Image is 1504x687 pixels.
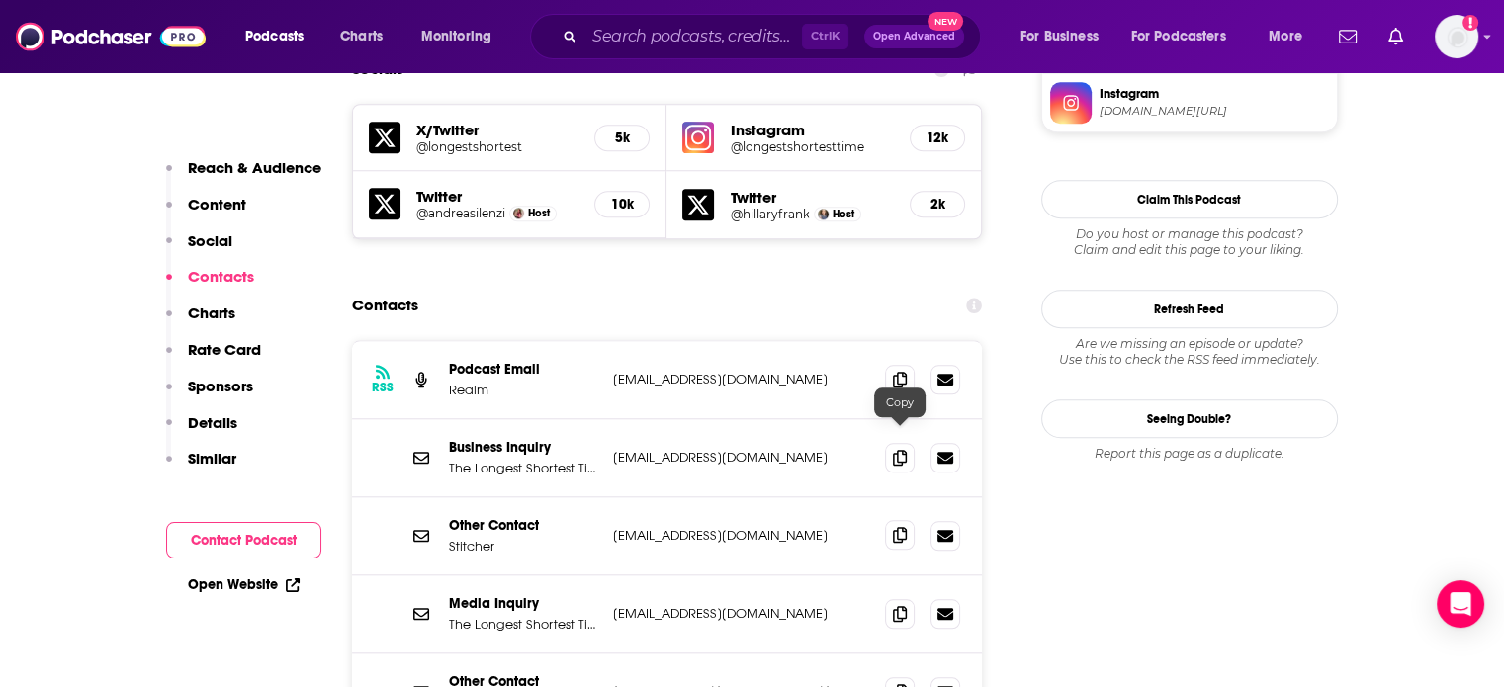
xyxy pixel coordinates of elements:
h5: 5k [611,129,633,146]
h5: Twitter [730,188,894,207]
a: @longestshortesttime [730,139,894,154]
h3: RSS [372,380,394,395]
button: open menu [231,21,329,52]
span: Open Advanced [873,32,955,42]
p: Details [188,413,237,432]
div: Open Intercom Messenger [1437,580,1484,628]
span: For Podcasters [1131,23,1226,50]
button: open menu [1007,21,1123,52]
span: More [1269,23,1302,50]
span: For Business [1020,23,1099,50]
p: Similar [188,449,236,468]
span: Logged in as notablypr2 [1435,15,1478,58]
span: Host [833,208,854,220]
p: The Longest Shortest Time (Media Inquiry) [449,616,597,633]
p: Media Inquiry [449,595,597,612]
p: Business Inquiry [449,439,597,456]
span: Ctrl K [802,24,848,49]
span: Monitoring [421,23,491,50]
p: Social [188,231,232,250]
span: Charts [340,23,383,50]
button: Social [166,231,232,268]
p: [EMAIL_ADDRESS][DOMAIN_NAME] [613,449,870,466]
p: Other Contact [449,517,597,534]
a: @andreasilenzi [416,206,505,220]
button: Content [166,195,246,231]
button: Reach & Audience [166,158,321,195]
div: Report this page as a duplicate. [1041,446,1338,462]
button: open menu [1118,21,1255,52]
button: Rate Card [166,340,261,377]
h5: X/Twitter [416,121,579,139]
p: Reach & Audience [188,158,321,177]
img: iconImage [682,122,714,153]
p: [EMAIL_ADDRESS][DOMAIN_NAME] [613,527,870,544]
button: Contacts [166,267,254,303]
p: Rate Card [188,340,261,359]
button: open menu [1255,21,1327,52]
span: Podcasts [245,23,304,50]
span: instagram.com/longestshortesttime [1100,104,1329,119]
div: Search podcasts, credits, & more... [549,14,1000,59]
p: Contacts [188,267,254,286]
button: open menu [407,21,517,52]
img: Andrea Silenzi [513,208,524,218]
input: Search podcasts, credits, & more... [584,21,802,52]
button: Claim This Podcast [1041,180,1338,218]
h5: 2k [927,196,948,213]
h5: 10k [611,196,633,213]
p: Stitcher [449,538,597,555]
p: Content [188,195,246,214]
span: Instagram [1100,85,1329,103]
p: The Longest Shortest Time (Business Inquiry) [449,460,597,476]
a: Show notifications dropdown [1380,20,1411,53]
button: Charts [166,303,235,340]
svg: Add a profile image [1462,15,1478,31]
h5: Instagram [730,121,894,139]
span: Host [528,207,550,219]
button: Similar [166,449,236,485]
button: Contact Podcast [166,522,321,558]
a: Seeing Double? [1041,399,1338,438]
a: @longestshortest [416,139,579,154]
h2: Contacts [352,287,418,324]
div: Claim and edit this page to your liking. [1041,226,1338,258]
a: Charts [327,21,395,52]
span: New [928,12,963,31]
button: Open AdvancedNew [864,25,964,48]
button: Show profile menu [1435,15,1478,58]
div: Are we missing an episode or update? Use this to check the RSS feed immediately. [1041,336,1338,368]
button: Details [166,413,237,450]
span: Do you host or manage this podcast? [1041,226,1338,242]
img: Podchaser - Follow, Share and Rate Podcasts [16,18,206,55]
p: Realm [449,382,597,398]
img: Hillary Frank [818,209,829,219]
p: Sponsors [188,377,253,395]
h5: 12k [927,129,948,146]
h5: Twitter [416,187,579,206]
p: Podcast Email [449,361,597,378]
button: Refresh Feed [1041,290,1338,328]
p: [EMAIL_ADDRESS][DOMAIN_NAME] [613,371,870,387]
a: Open Website [188,576,300,593]
a: Show notifications dropdown [1331,20,1365,53]
button: Sponsors [166,377,253,413]
div: Copy [874,387,926,417]
a: @hillaryfrank [730,207,809,221]
img: User Profile [1435,15,1478,58]
a: Instagram[DOMAIN_NAME][URL] [1050,82,1329,124]
p: [EMAIL_ADDRESS][DOMAIN_NAME] [613,605,870,622]
p: Charts [188,303,235,322]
